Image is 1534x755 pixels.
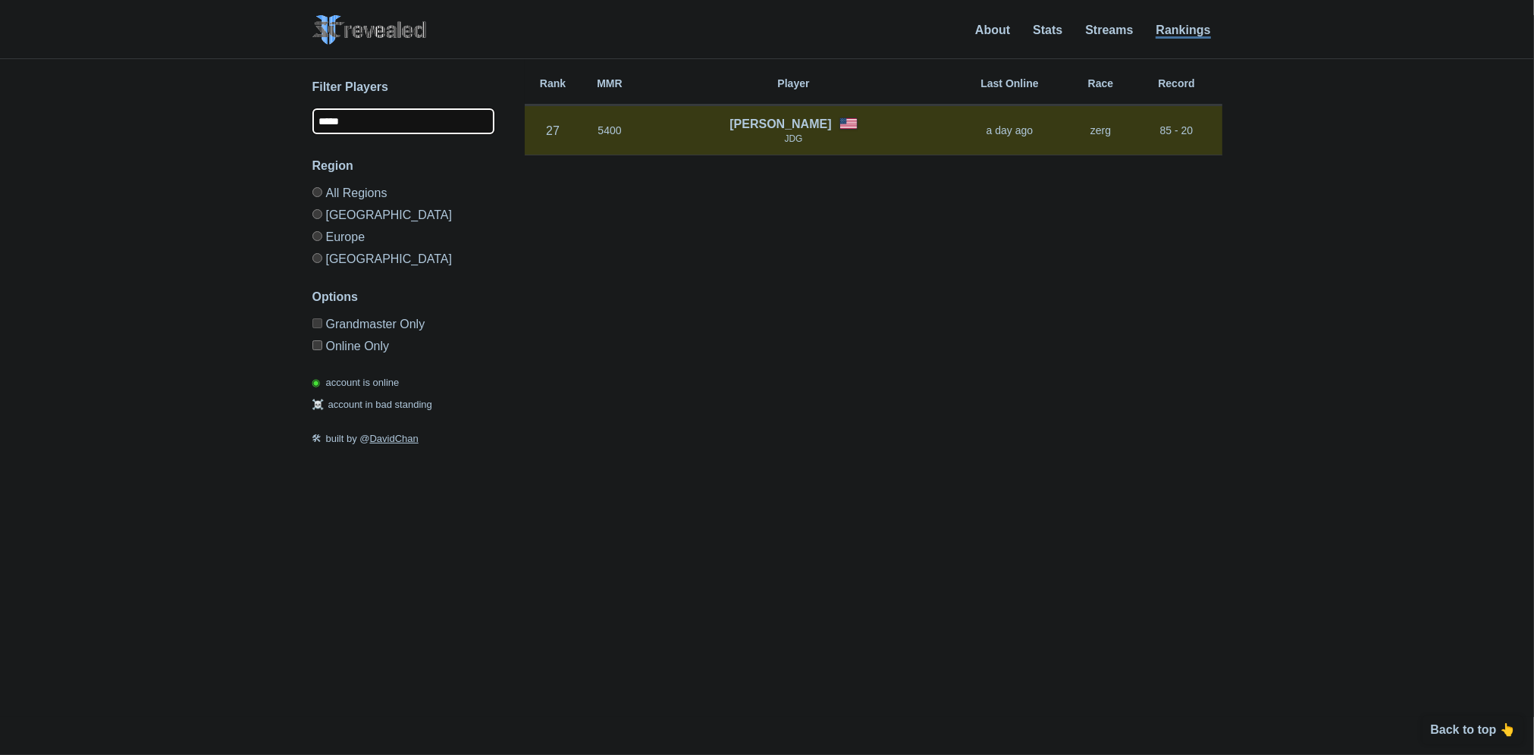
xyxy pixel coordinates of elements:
[729,115,831,133] h4: [PERSON_NAME]
[312,78,494,96] h3: Filter Players
[312,318,494,334] label: Only Show accounts currently in Grandmaster
[638,78,949,89] h6: Player
[312,399,325,410] span: ☠️
[1430,724,1515,736] p: Back to top 👆
[1085,23,1133,36] a: Streams
[949,123,1071,138] p: a day ago
[1131,123,1222,138] p: 85 - 20
[525,78,582,89] h6: Rank
[312,247,494,265] label: [GEOGRAPHIC_DATA]
[312,375,400,390] p: account is online
[312,288,494,306] h3: Options
[312,334,494,352] label: Only show accounts currently laddering
[312,187,494,203] label: All Regions
[785,133,803,144] span: JDG
[312,187,322,197] input: All Regions
[312,318,322,328] input: Grandmaster Only
[1071,78,1131,89] h6: Race
[370,433,419,444] a: DavidChan
[312,433,322,444] span: 🛠
[312,15,426,45] img: SC2 Revealed
[1156,23,1210,39] a: Rankings
[312,203,494,225] label: [GEOGRAPHIC_DATA]
[1131,78,1222,89] h6: Record
[582,78,638,89] h6: MMR
[949,78,1071,89] h6: Last Online
[312,340,322,350] input: Online Only
[312,231,322,241] input: Europe
[312,397,432,412] p: account in bad standing
[312,253,322,263] input: [GEOGRAPHIC_DATA]
[1071,123,1131,138] p: zerg
[525,122,582,139] p: 27
[975,23,1010,36] a: About
[1033,23,1062,36] a: Stats
[312,225,494,247] label: Europe
[582,123,638,138] p: 5400
[312,209,322,219] input: [GEOGRAPHIC_DATA]
[312,377,321,388] span: ◉
[312,157,494,175] h3: Region
[312,431,494,446] p: built by @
